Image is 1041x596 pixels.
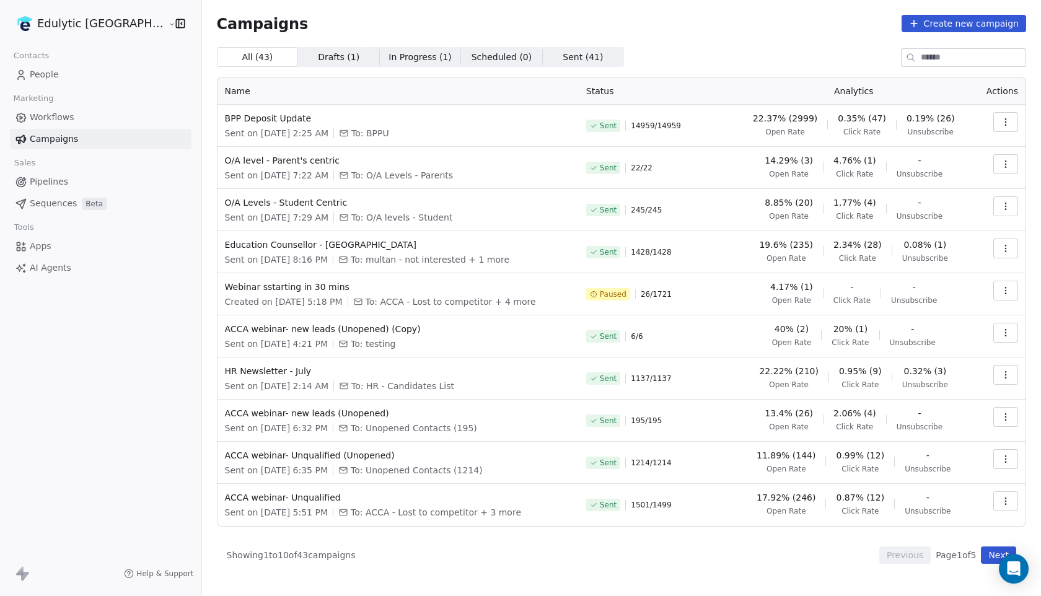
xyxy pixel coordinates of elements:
[765,196,813,209] span: 8.85% (20)
[897,211,942,221] span: Unsubscribe
[351,127,389,139] span: To: BPPU
[902,253,948,263] span: Unsubscribe
[579,77,734,105] th: Status
[833,296,871,305] span: Click Rate
[839,253,876,263] span: Click Rate
[891,296,937,305] span: Unsubscribe
[769,169,809,179] span: Open Rate
[841,506,879,516] span: Click Rate
[759,239,813,251] span: 19.6% (235)
[600,416,617,426] span: Sent
[926,491,929,504] span: -
[832,338,869,348] span: Click Rate
[775,323,809,335] span: 40% (2)
[641,289,672,299] span: 26 / 1721
[770,281,813,293] span: 4.17% (1)
[766,253,806,263] span: Open Rate
[225,365,571,377] span: HR Newsletter - July
[890,338,936,348] span: Unsubscribe
[9,154,41,172] span: Sales
[600,374,617,383] span: Sent
[766,506,806,516] span: Open Rate
[839,365,882,377] span: 0.95% (9)
[30,240,51,253] span: Apps
[17,16,32,31] img: edulytic-mark-retina.png
[918,154,921,167] span: -
[225,281,571,293] span: Webinar sstarting in 30 mins
[757,449,815,462] span: 11.89% (144)
[351,338,395,350] span: To: testing
[227,549,356,561] span: Showing 1 to 10 of 43 campaigns
[902,380,948,390] span: Unsubscribe
[351,169,453,182] span: To: O/A Levels - Parents
[600,205,617,215] span: Sent
[366,296,536,308] span: To: ACCA - Lost to competitor + 4 more
[850,281,853,293] span: -
[124,569,193,579] a: Help & Support
[225,506,328,519] span: Sent on [DATE] 5:51 PM
[225,422,328,434] span: Sent on [DATE] 6:32 PM
[30,261,71,274] span: AI Agents
[15,13,159,34] button: Edulytic [GEOGRAPHIC_DATA]
[225,491,571,504] span: ACCA webinar- Unqualified
[351,506,521,519] span: To: ACCA - Lost to competitor + 3 more
[897,422,942,432] span: Unsubscribe
[600,500,617,510] span: Sent
[833,196,876,209] span: 1.77% (4)
[217,77,579,105] th: Name
[600,163,617,173] span: Sent
[30,197,77,210] span: Sequences
[600,247,617,257] span: Sent
[918,196,921,209] span: -
[10,193,191,214] a: SequencesBeta
[765,407,813,419] span: 13.4% (26)
[843,127,881,137] span: Click Rate
[600,331,617,341] span: Sent
[836,211,873,221] span: Click Rate
[225,211,329,224] span: Sent on [DATE] 7:29 AM
[757,491,815,504] span: 17.92% (246)
[836,491,884,504] span: 0.87% (12)
[10,107,191,128] a: Workflows
[30,111,74,124] span: Workflows
[351,464,483,476] span: To: Unopened Contacts (1214)
[225,196,571,209] span: O/A Levels - Student Centric
[136,569,193,579] span: Help & Support
[225,112,571,125] span: BPP Deposit Update
[225,154,571,167] span: O/A level - Parent's centric
[841,380,879,390] span: Click Rate
[833,407,876,419] span: 2.06% (4)
[225,407,571,419] span: ACCA webinar- new leads (Unopened)
[82,198,107,210] span: Beta
[908,127,954,137] span: Unsubscribe
[225,449,571,462] span: ACCA webinar- Unqualified (Unopened)
[753,112,817,125] span: 22.37% (2999)
[772,296,812,305] span: Open Rate
[631,416,662,426] span: 195 / 195
[766,464,806,474] span: Open Rate
[10,236,191,256] a: Apps
[225,239,571,251] span: Education Counsellor - [GEOGRAPHIC_DATA]
[30,175,68,188] span: Pipelines
[600,121,617,131] span: Sent
[631,331,643,341] span: 6 / 6
[838,112,886,125] span: 0.35% (47)
[225,169,329,182] span: Sent on [DATE] 7:22 AM
[225,464,328,476] span: Sent on [DATE] 6:35 PM
[225,253,328,266] span: Sent on [DATE] 8:16 PM
[631,205,662,215] span: 245 / 245
[913,281,916,293] span: -
[389,51,452,64] span: In Progress ( 1 )
[563,51,603,64] span: Sent ( 41 )
[351,211,452,224] span: To: O/A levels - Student
[10,64,191,85] a: People
[351,422,477,434] span: To: Unopened Contacts (195)
[836,449,884,462] span: 0.99% (12)
[926,449,929,462] span: -
[765,127,805,137] span: Open Rate
[936,549,976,561] span: Page 1 of 5
[833,239,882,251] span: 2.34% (28)
[10,129,191,149] a: Campaigns
[631,374,671,383] span: 1137 / 1137
[734,77,974,105] th: Analytics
